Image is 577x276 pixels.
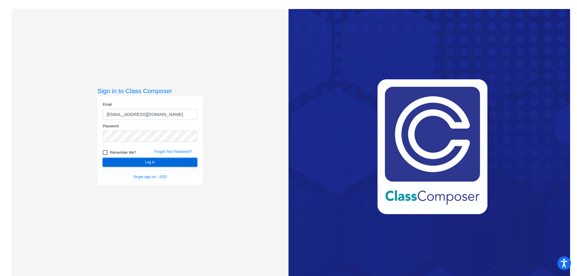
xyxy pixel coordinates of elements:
[110,149,136,156] span: Remember Me?
[103,123,119,129] label: Password
[103,102,112,107] label: Email
[103,158,197,167] button: Log In
[97,87,203,95] h3: Sign in to Class Composer
[133,175,167,179] a: Single sign on - SSO
[154,150,192,154] a: Forgot Your Password?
